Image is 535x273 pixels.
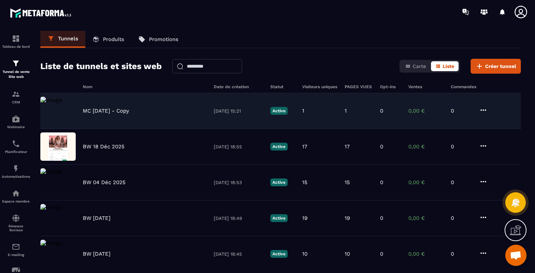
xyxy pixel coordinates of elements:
[380,215,383,221] p: 0
[380,84,401,89] h6: Opt-ins
[302,251,307,257] p: 10
[12,90,20,98] img: formation
[83,84,207,89] h6: Nom
[83,108,129,114] p: MC [DATE] - Copy
[214,180,263,185] p: [DATE] 18:53
[2,85,30,109] a: formationformationCRM
[302,143,307,150] p: 17
[2,29,30,54] a: formationformationTableau de bord
[302,215,307,221] p: 19
[451,215,472,221] p: 0
[2,159,30,184] a: automationsautomationsAutomatisations
[302,179,307,186] p: 15
[83,179,126,186] p: BW 04 Déc 2025
[214,251,263,257] p: [DATE] 18:45
[2,253,30,257] p: E-mailing
[2,109,30,134] a: automationsautomationsWebinaire
[12,214,20,222] img: social-network
[451,84,476,89] h6: Commandes
[103,36,124,42] p: Produits
[2,224,30,232] p: Réseaux Sociaux
[380,251,383,257] p: 0
[408,251,444,257] p: 0,00 €
[214,108,263,114] p: [DATE] 15:21
[270,178,288,186] p: Active
[214,144,263,149] p: [DATE] 18:55
[302,108,304,114] p: 1
[443,63,454,69] span: Liste
[380,143,383,150] p: 0
[40,97,62,103] img: image
[149,36,178,42] p: Promotions
[2,69,30,79] p: Tunnel de vente Site web
[451,251,472,257] p: 0
[2,125,30,129] p: Webinaire
[83,215,110,221] p: BW [DATE]
[2,199,30,203] p: Espace membre
[401,61,430,71] button: Carte
[345,84,373,89] h6: PAGES VUES
[12,115,20,123] img: automations
[2,150,30,154] p: Planificateur
[345,179,350,186] p: 15
[2,184,30,209] a: automationsautomationsEspace membre
[58,35,78,42] p: Tunnels
[485,63,516,70] span: Créer tunnel
[408,215,444,221] p: 0,00 €
[431,61,459,71] button: Liste
[505,245,527,266] div: Ouvrir le chat
[451,108,472,114] p: 0
[2,237,30,262] a: emailemailE-mailing
[12,59,20,68] img: formation
[12,189,20,198] img: automations
[2,54,30,85] a: formationformationTunnel de vente Site web
[270,84,295,89] h6: Statut
[408,179,444,186] p: 0,00 €
[345,108,347,114] p: 1
[83,143,125,150] p: BW 18 Déc 2025
[40,59,162,73] h2: Liste de tunnels et sites web
[40,240,62,246] img: image
[345,251,350,257] p: 10
[2,134,30,159] a: schedulerschedulerPlanificateur
[270,214,288,222] p: Active
[408,84,444,89] h6: Ventes
[408,108,444,114] p: 0,00 €
[2,175,30,178] p: Automatisations
[408,143,444,150] p: 0,00 €
[214,216,263,221] p: [DATE] 18:49
[451,179,472,186] p: 0
[40,132,76,161] img: image
[12,34,20,43] img: formation
[270,143,288,150] p: Active
[270,250,288,258] p: Active
[83,251,110,257] p: BW [DATE]
[345,215,350,221] p: 19
[214,84,263,89] h6: Date de création
[12,243,20,251] img: email
[270,107,288,115] p: Active
[10,6,74,19] img: logo
[85,31,131,48] a: Produits
[40,31,85,48] a: Tunnels
[451,143,472,150] p: 0
[413,63,426,69] span: Carte
[471,59,521,74] button: Créer tunnel
[380,179,383,186] p: 0
[302,84,338,89] h6: Visiteurs uniques
[2,209,30,237] a: social-networksocial-networkRéseaux Sociaux
[2,100,30,104] p: CRM
[12,164,20,173] img: automations
[380,108,383,114] p: 0
[345,143,350,150] p: 17
[2,45,30,49] p: Tableau de bord
[40,204,62,211] img: image
[131,31,185,48] a: Promotions
[12,140,20,148] img: scheduler
[40,168,62,175] img: image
